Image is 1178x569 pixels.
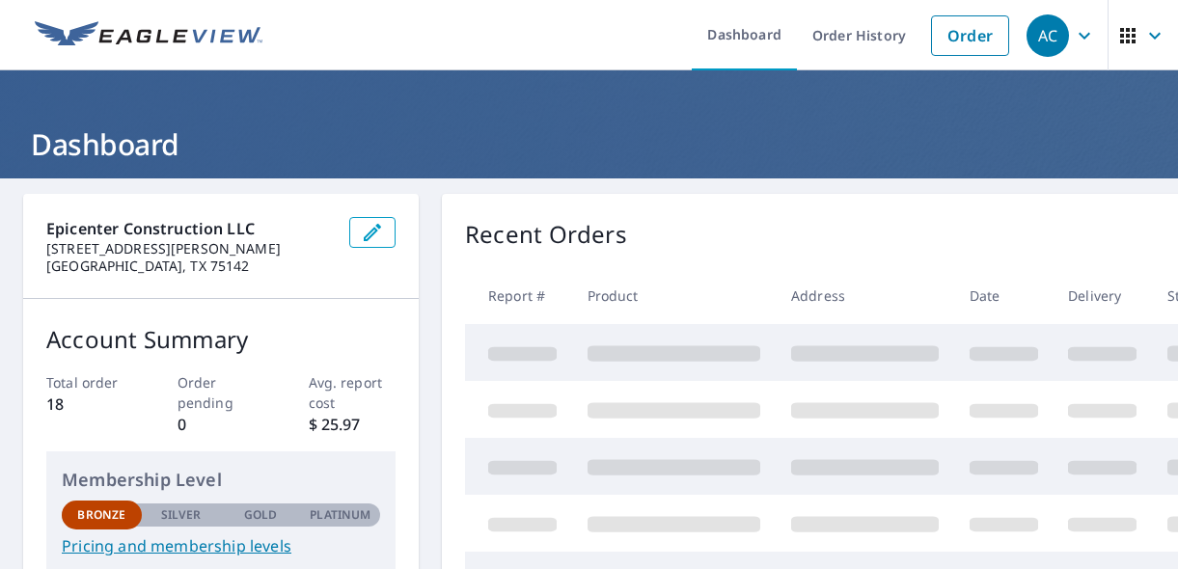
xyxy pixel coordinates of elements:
p: 0 [178,413,265,436]
th: Report # [465,267,572,324]
th: Delivery [1053,267,1152,324]
p: [GEOGRAPHIC_DATA], TX 75142 [46,257,334,275]
th: Address [776,267,954,324]
p: Epicenter Construction LLC [46,217,334,240]
p: Membership Level [62,467,380,493]
p: Order pending [178,372,265,413]
p: 18 [46,393,134,416]
th: Date [954,267,1054,324]
p: Total order [46,372,134,393]
p: Silver [161,506,202,524]
img: EV Logo [35,21,262,50]
p: Avg. report cost [309,372,397,413]
div: AC [1027,14,1069,57]
p: Recent Orders [465,217,627,252]
th: Product [572,267,776,324]
a: Order [931,15,1009,56]
p: [STREET_ADDRESS][PERSON_NAME] [46,240,334,257]
h1: Dashboard [23,124,1155,164]
p: $ 25.97 [309,413,397,436]
p: Gold [244,506,277,524]
p: Platinum [310,506,370,524]
p: Account Summary [46,322,396,357]
a: Pricing and membership levels [62,534,380,557]
p: Bronze [77,506,125,524]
